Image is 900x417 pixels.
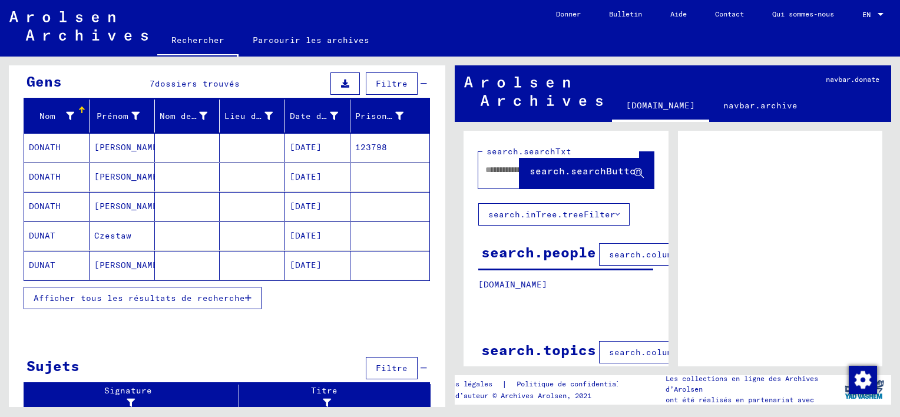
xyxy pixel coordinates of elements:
mat-cell: [DATE] [285,221,350,250]
div: Gens [27,71,62,92]
a: Mentions légales [426,378,502,390]
font: Nom [39,111,55,121]
div: Nom [29,107,89,125]
div: Signature [29,385,241,409]
mat-header-cell: Prisoner # [350,100,429,133]
a: Rechercher [157,26,239,57]
font: Date de naissance [290,111,380,121]
mat-cell: [PERSON_NAME] [90,163,155,191]
span: Afficher tous les résultats de recherche [34,293,245,303]
img: Arolsen_neg.svg [464,77,603,106]
img: yv_logo.png [842,375,886,404]
p: [DOMAIN_NAME] [478,279,653,291]
button: Filtre [366,72,418,95]
mat-cell: [DATE] [285,163,350,191]
font: search.inTree.treeFilter [488,209,616,220]
a: Politique de confidentialité [507,378,647,390]
p: ont été réalisés en partenariat avec [666,395,836,405]
span: search.columnFilter.filter [609,249,746,260]
mat-cell: [DATE] [285,251,350,280]
span: Filtre [376,363,408,373]
font: Lieu de naissance [224,111,315,121]
button: Filtre [366,357,418,379]
font: Signature [104,385,152,396]
a: [DOMAIN_NAME] [612,91,709,122]
mat-header-cell: Last Name [24,100,90,133]
mat-cell: [PERSON_NAME] [90,192,155,221]
a: navbar.archive [709,91,812,120]
mat-cell: Czestaw [90,221,155,250]
button: search.inTree.treeFilter [478,203,630,226]
mat-label: search.searchTxt [487,146,571,157]
font: Titre [311,385,337,396]
mat-header-cell: Maiden Name [155,100,220,133]
div: Sujets [27,355,80,376]
mat-cell: DUNAT [24,221,90,250]
span: EN [862,11,875,19]
button: search.searchButton [520,152,654,188]
mat-header-cell: Place of Birth [220,100,285,133]
button: search.columnFilter.filter [599,243,756,266]
mat-cell: DUNAT [24,251,90,280]
span: dossiers trouvés [155,78,240,89]
mat-cell: DONATH [24,192,90,221]
a: navbar.donate [812,65,894,94]
mat-cell: 123798 [350,133,429,162]
div: Prénom [94,107,154,125]
mat-cell: [PERSON_NAME] [90,251,155,280]
div: search.people [481,241,596,263]
font: | [502,378,507,390]
button: search.columnFilter.filter [599,341,756,363]
mat-cell: [PERSON_NAME] [90,133,155,162]
mat-cell: DONATH [24,163,90,191]
mat-cell: [DATE] [285,192,350,221]
mat-cell: DONATH [24,133,90,162]
div: Prisonnier # [355,107,418,125]
div: search.topics [481,339,596,360]
span: search.searchButton [530,165,641,177]
div: Lieu de naissance [224,107,287,125]
div: Nom de jeune fille [160,107,223,125]
p: Les collections en ligne des Archives d’Arolsen [666,373,836,395]
font: Prisonnier # [355,111,419,121]
a: Parcourir les archives [239,26,383,54]
img: Modifier le consentement [849,366,877,394]
span: search.columnFilter.filter [609,347,746,358]
font: Prénom [97,111,128,121]
p: Droits d’auteur © Archives Arolsen, 2021 [426,390,647,401]
span: Filtre [376,78,408,89]
button: Afficher tous les résultats de recherche [24,287,262,309]
mat-header-cell: First Name [90,100,155,133]
mat-header-cell: Date of Birth [285,100,350,133]
img: Arolsen_neg.svg [9,11,148,41]
span: 7 [150,78,155,89]
font: Nom de jeune fille [160,111,254,121]
mat-cell: [DATE] [285,133,350,162]
div: Date de naissance [290,107,353,125]
div: Titre [244,385,419,409]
